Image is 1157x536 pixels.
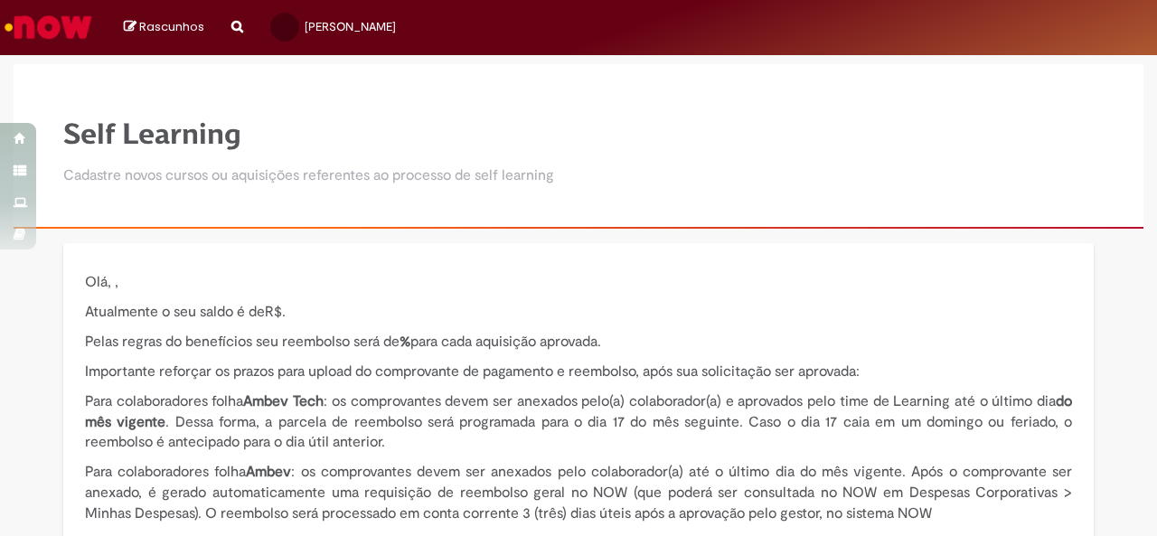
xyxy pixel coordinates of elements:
p: Atualmente o seu saldo é de . [85,302,1072,323]
span: Rascunhos [139,18,204,35]
strong: do mês vigente [85,392,1072,431]
p: Olá, , [85,272,1072,293]
h1: Self Learning [63,118,554,150]
p: Importante reforçar os prazos para upload do comprovante de pagamento e reembolso, após sua solic... [85,362,1072,382]
strong: Ambev Tech [243,392,324,410]
span: [PERSON_NAME] [305,19,396,34]
h2: Cadastre novos cursos ou aquisições referentes ao processo de self learning [63,168,554,184]
p: Para colaboradores folha : os comprovantes devem ser anexados pelo(a) colaborador(a) e aprovados ... [85,391,1072,454]
p: Pelas regras do benefícios seu reembolso será de para cada aquisição aprovada. [85,332,1072,353]
strong: Ambev [246,463,291,481]
a: Rascunhos [124,19,204,36]
span: R$ [265,303,282,321]
img: ServiceNow [2,9,95,45]
b: % [400,333,410,351]
p: Para colaboradores folha : os comprovantes devem ser anexados pelo colaborador(a) até o último di... [85,462,1072,524]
